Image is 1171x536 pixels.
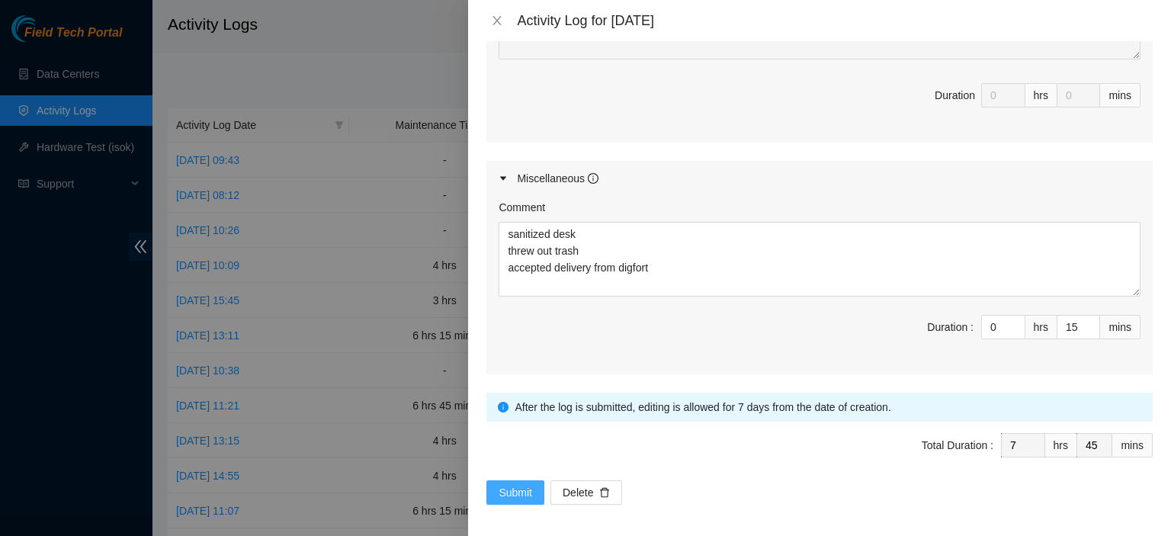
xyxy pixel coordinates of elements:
[517,170,598,187] div: Miscellaneous
[499,222,1141,297] textarea: Comment
[1025,315,1057,339] div: hrs
[927,319,974,335] div: Duration :
[486,14,508,28] button: Close
[1025,83,1057,108] div: hrs
[1100,83,1141,108] div: mins
[515,399,1141,416] div: After the log is submitted, editing is allowed for 7 days from the date of creation.
[550,480,622,505] button: Deletedelete
[599,487,610,499] span: delete
[498,402,509,412] span: info-circle
[563,484,593,501] span: Delete
[499,174,508,183] span: caret-right
[1100,315,1141,339] div: mins
[499,484,532,501] span: Submit
[935,87,975,104] div: Duration
[486,161,1153,196] div: Miscellaneous info-circle
[517,12,1153,29] div: Activity Log for [DATE]
[499,199,545,216] label: Comment
[1045,433,1077,457] div: hrs
[922,437,993,454] div: Total Duration :
[486,480,544,505] button: Submit
[588,173,598,184] span: info-circle
[1112,433,1153,457] div: mins
[491,14,503,27] span: close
